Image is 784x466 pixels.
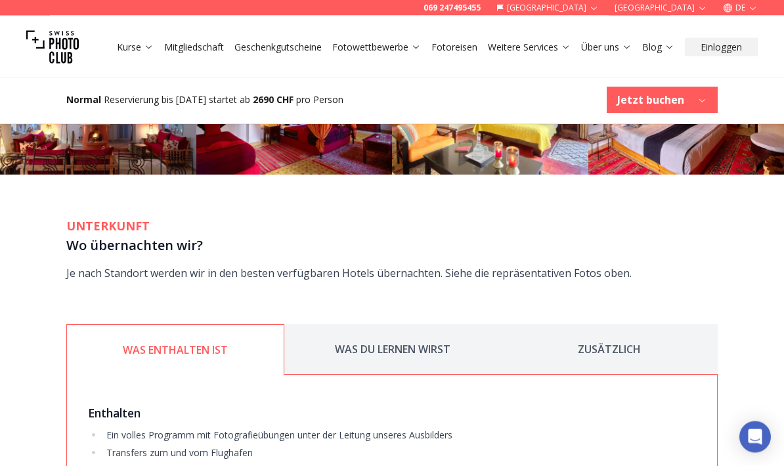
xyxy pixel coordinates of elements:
[104,93,250,106] span: Reservierung bis [DATE] startet ab
[234,41,322,54] a: Geschenkgutscheine
[66,325,284,375] button: WAS ENTHALTEN IST
[607,87,718,113] button: Jetzt buchen
[103,447,696,460] li: Transfers zum und vom Flughafen
[327,38,426,56] button: Fotowettbewerbe
[642,41,674,54] a: Blog
[159,38,229,56] button: Mitgliedschaft
[229,38,327,56] button: Geschenkgutscheine
[117,41,154,54] a: Kurse
[501,325,718,375] button: ZUSÄTZLICH
[332,41,421,54] a: Fotowettbewerbe
[26,21,79,74] img: Swiss photo club
[66,93,101,106] b: Normal
[296,93,343,106] span: pro Person
[88,404,696,423] h3: Enthalten
[103,429,696,442] li: Ein volles Programm mit Fotografieübungen unter der Leitung unseres Ausbilders
[685,38,758,56] button: Einloggen
[581,41,632,54] a: Über uns
[483,38,576,56] button: Weitere Services
[66,265,718,283] p: Je nach Standort werden wir in den besten verfügbaren Hotels übernachten. Siehe die repräsentativ...
[424,3,481,13] a: 069 247495455
[284,325,501,375] button: WAS DU LERNEN WIRST
[431,41,477,54] a: Fotoreisen
[637,38,680,56] button: Blog
[253,93,294,106] b: 2690 CHF
[66,236,718,257] h3: Wo übernachten wir?
[576,38,637,56] button: Über uns
[488,41,571,54] a: Weitere Services
[739,421,771,453] div: Open Intercom Messenger
[617,92,684,108] b: Jetzt buchen
[112,38,159,56] button: Kurse
[66,217,718,236] h2: UNTERKUNFT
[164,41,224,54] a: Mitgliedschaft
[426,38,483,56] button: Fotoreisen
